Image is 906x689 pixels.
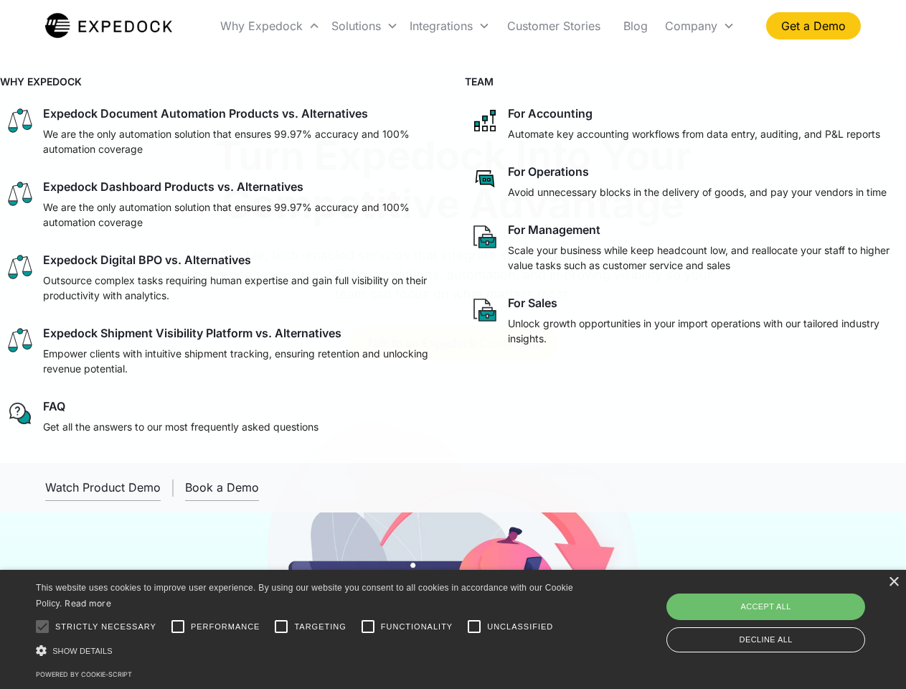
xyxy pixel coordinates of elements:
[185,474,259,501] a: Book a Demo
[6,399,34,428] img: regular chat bubble icon
[6,253,34,281] img: scale icon
[471,164,499,193] img: rectangular chat bubble icon
[508,164,589,179] div: For Operations
[55,621,156,633] span: Strictly necessary
[43,253,251,267] div: Expedock Digital BPO vs. Alternatives
[404,1,496,50] div: Integrations
[36,643,578,658] div: Show details
[471,106,499,135] img: network like icon
[43,346,436,376] p: Empower clients with intuitive shipment tracking, ensuring retention and unlocking revenue potent...
[766,12,861,39] a: Get a Demo
[45,11,172,40] a: home
[508,126,880,141] p: Automate key accounting workflows from data entry, auditing, and P&L reports
[294,621,346,633] span: Targeting
[43,200,436,230] p: We are the only automation solution that ensures 99.97% accuracy and 100% automation coverage
[667,534,906,689] iframe: Chat Widget
[665,19,717,33] div: Company
[45,474,161,501] a: open lightbox
[508,106,593,121] div: For Accounting
[45,11,172,40] img: Expedock Logo
[43,326,341,340] div: Expedock Shipment Visibility Platform vs. Alternatives
[508,184,887,200] p: Avoid unnecessary blocks in the delivery of goods, and pay your vendors in time
[331,19,381,33] div: Solutions
[191,621,260,633] span: Performance
[487,621,553,633] span: Unclassified
[214,1,326,50] div: Why Expedock
[326,1,404,50] div: Solutions
[612,1,659,50] a: Blog
[508,243,901,273] p: Scale your business while keep headcount low, and reallocate your staff to higher value tasks suc...
[508,296,557,310] div: For Sales
[43,273,436,303] p: Outsource complex tasks requiring human expertise and gain full visibility on their productivity ...
[496,1,612,50] a: Customer Stories
[43,179,303,194] div: Expedock Dashboard Products vs. Alternatives
[43,126,436,156] p: We are the only automation solution that ensures 99.97% accuracy and 100% automation coverage
[43,106,368,121] div: Expedock Document Automation Products vs. Alternatives
[185,480,259,495] div: Book a Demo
[410,19,473,33] div: Integrations
[52,647,113,655] span: Show details
[36,670,132,678] a: Powered by cookie-script
[508,222,600,237] div: For Management
[471,296,499,324] img: paper and bag icon
[381,621,453,633] span: Functionality
[45,480,161,495] div: Watch Product Demo
[36,583,573,609] span: This website uses cookies to improve user experience. By using our website you consent to all coo...
[65,598,111,609] a: Read more
[6,179,34,208] img: scale icon
[6,106,34,135] img: scale icon
[220,19,303,33] div: Why Expedock
[508,316,901,346] p: Unlock growth opportunities in your import operations with our tailored industry insights.
[659,1,740,50] div: Company
[43,399,65,413] div: FAQ
[471,222,499,251] img: paper and bag icon
[6,326,34,355] img: scale icon
[43,419,318,434] p: Get all the answers to our most frequently asked questions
